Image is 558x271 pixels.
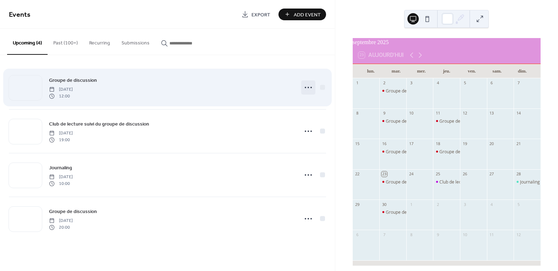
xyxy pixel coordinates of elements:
div: Groupe de discussion [386,118,428,124]
div: lun. [358,64,384,78]
div: 11 [489,232,494,237]
span: [DATE] [49,86,73,93]
div: 10 [408,111,414,116]
div: mar. [384,64,409,78]
button: Add Event [278,9,326,20]
div: jeu. [434,64,459,78]
div: 14 [516,111,521,116]
a: Groupe de discussion [49,76,97,84]
span: 12:00 [49,93,73,99]
div: 5 [462,80,467,86]
span: Export [251,11,270,18]
div: 8 [408,232,414,237]
div: 4 [435,80,440,86]
div: 18 [435,141,440,146]
div: dim. [510,64,535,78]
div: 23 [381,171,387,177]
div: 8 [355,111,360,116]
div: Club de lecture suivi du groupe de discussion [439,179,528,185]
div: 1 [408,202,414,207]
div: Journaling [520,179,540,185]
div: Groupe de discussion [379,179,406,185]
div: Club de lecture suivi du groupe de discussion [433,179,460,185]
div: 20 [489,141,494,146]
div: 9 [381,111,387,116]
div: 11 [435,111,440,116]
div: 15 [355,141,360,146]
div: septembre 2025 [353,38,541,47]
div: 1 [355,80,360,86]
div: 7 [516,80,521,86]
a: Export [236,9,276,20]
div: 10 [462,232,467,237]
div: Groupe de discussion [386,88,428,94]
div: 2 [381,80,387,86]
span: [DATE] [49,218,73,224]
a: Groupe de discussion [49,207,97,216]
div: 7 [381,232,387,237]
div: 4 [489,202,494,207]
a: Club de lecture suivi du groupe de discussion [49,120,149,128]
div: sam. [484,64,510,78]
div: Groupe de discussion [386,209,428,215]
div: 16 [381,141,387,146]
div: Groupe de discussion [439,118,482,124]
div: 25 [435,171,440,177]
button: Submissions [116,29,155,54]
div: 17 [408,141,414,146]
div: 28 [516,171,521,177]
div: 9 [435,232,440,237]
div: 29 [355,202,360,207]
div: Groupe de discussion [433,149,460,155]
div: Groupe de discussion [379,118,406,124]
a: Journaling [49,164,72,172]
div: 12 [462,111,467,116]
button: Recurring [83,29,116,54]
div: 5 [516,202,521,207]
div: Groupe de discussion [379,88,406,94]
span: Groupe de discussion [49,208,97,216]
div: 26 [462,171,467,177]
div: 6 [355,232,360,237]
div: Groupe de discussion [379,149,406,155]
div: 30 [381,202,387,207]
span: 20:00 [49,224,73,230]
button: Past (100+) [48,29,83,54]
div: 6 [489,80,494,86]
div: 13 [489,111,494,116]
div: 2 [435,202,440,207]
div: 27 [489,171,494,177]
div: 3 [408,80,414,86]
span: Events [9,8,31,22]
div: Groupe de discussion [379,209,406,215]
span: [DATE] [49,174,73,180]
div: Journaling [514,179,541,185]
div: 12 [516,232,521,237]
span: [DATE] [49,130,73,137]
div: mer. [409,64,434,78]
div: 24 [408,171,414,177]
span: Journaling [49,164,72,172]
span: 19:00 [49,137,73,143]
div: Groupe de discussion [433,118,460,124]
div: 21 [516,141,521,146]
div: Groupe de discussion [439,149,482,155]
div: Groupe de discussion [386,179,428,185]
span: Groupe de discussion [49,77,97,84]
div: 19 [462,141,467,146]
div: 22 [355,171,360,177]
div: Groupe de discussion [386,149,428,155]
span: 10:00 [49,180,73,187]
div: ven. [459,64,484,78]
button: Upcoming (4) [7,29,48,55]
span: Add Event [294,11,321,18]
div: 3 [462,202,467,207]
